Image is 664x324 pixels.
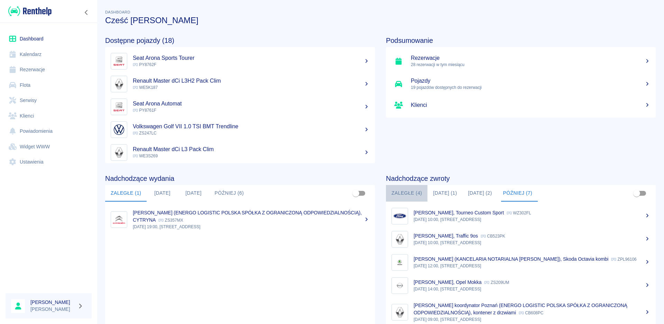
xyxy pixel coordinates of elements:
[133,224,369,230] p: [DATE] 19:00, [STREET_ADDRESS]
[611,257,636,262] p: ZPL96106
[105,185,147,202] button: Zaległe (1)
[507,211,531,215] p: WZ302FL
[6,31,92,47] a: Dashboard
[6,77,92,93] a: Flota
[133,154,158,158] span: WE3S269
[105,10,130,14] span: Dashboard
[112,146,126,159] img: Image
[105,95,375,118] a: ImageSeat Arona Automat PY8761F
[386,73,656,95] a: Pojazdy19 pojazdów dostępnych do rezerwacji
[8,6,52,17] img: Renthelp logo
[105,73,375,95] a: ImageRenault Master dCi L3H2 Pack Clim WE5K187
[414,303,627,315] p: [PERSON_NAME] koordynator Poznań (ENERGO LOGISTIC POLSKA SPÓŁKA Z OGRANICZONĄ ODPOWIEDZIALNOŚCIĄ)...
[112,213,126,226] img: Image
[105,16,656,25] h3: Cześć [PERSON_NAME]
[393,233,406,246] img: Image
[386,185,427,202] button: Zaległe (4)
[519,311,543,315] p: CB608PC
[133,55,369,62] h5: Seat Arona Sports Tourer
[209,185,249,202] button: Później (6)
[393,256,406,269] img: Image
[411,55,650,62] h5: Rezerwacje
[393,279,406,292] img: Image
[112,123,126,136] img: Image
[386,36,656,45] h4: Podsumowanie
[463,185,498,202] button: [DATE] (2)
[386,251,656,274] a: Image[PERSON_NAME] (KANCELARIA NOTARIALNA [PERSON_NAME]), Skoda Octavia kombi ZPL96106[DATE] 12:0...
[411,84,650,91] p: 19 pojazdów dostępnych do rezerwacji
[112,77,126,91] img: Image
[386,274,656,297] a: Image[PERSON_NAME], Opel Mokka ZS209UM[DATE] 14:00, [STREET_ADDRESS]
[427,185,462,202] button: [DATE] (1)
[6,62,92,77] a: Rezerwacje
[349,187,362,200] span: Pokaż przypisane tylko do mnie
[158,218,183,223] p: ZS357MX
[105,118,375,141] a: ImageVolkswagen Golf VII 1.0 TSI BMT Trendline ZS247LC
[498,185,538,202] button: Później (7)
[630,187,643,200] span: Pokaż przypisane tylko do mnie
[414,263,650,269] p: [DATE] 12:00, [STREET_ADDRESS]
[393,306,406,319] img: Image
[386,95,656,115] a: Klienci
[105,204,375,235] a: Image[PERSON_NAME] (ENERGO LOGISTIC POLSKA SPÓŁKA Z OGRANICZONĄ ODPOWIEDZIALNOŚCIĄ), CYTRYNA ZS35...
[105,141,375,164] a: ImageRenault Master dCi L3 Pack Clim WE3S269
[411,102,650,109] h5: Klienci
[133,146,369,153] h5: Renault Master dCi L3 Pack Clim
[133,210,362,223] p: [PERSON_NAME] (ENERGO LOGISTIC POLSKA SPÓŁKA Z OGRANICZONĄ ODPOWIEDZIALNOŚCIĄ), CYTRYNA
[393,210,406,223] img: Image
[414,210,504,215] p: [PERSON_NAME], Tourneo Custom Sport
[386,50,656,73] a: Rezerwacje28 rezerwacji w tym miesiącu
[386,228,656,251] a: Image[PERSON_NAME], Traffic 9os CB523PK[DATE] 10:00, [STREET_ADDRESS]
[81,8,92,17] button: Zwiń nawigację
[481,234,505,239] p: CB523PK
[105,36,375,45] h4: Dostępne pojazdy (18)
[112,55,126,68] img: Image
[105,50,375,73] a: ImageSeat Arona Sports Tourer PY8762F
[147,185,178,202] button: [DATE]
[133,62,156,67] span: PY8762F
[133,100,369,107] h5: Seat Arona Automat
[30,306,75,313] p: [PERSON_NAME]
[414,233,478,239] p: [PERSON_NAME], Traffic 9os
[133,77,369,84] h5: Renault Master dCi L3H2 Pack Clim
[414,216,650,223] p: [DATE] 10:00, [STREET_ADDRESS]
[133,123,369,130] h5: Volkswagen Golf VII 1.0 TSI BMT Trendline
[112,100,126,113] img: Image
[6,139,92,155] a: Widget WWW
[133,131,157,136] span: ZS247LC
[484,280,509,285] p: ZS209UM
[6,154,92,170] a: Ustawienia
[133,108,156,113] span: PY8761F
[386,174,656,183] h4: Nadchodzące zwroty
[6,93,92,108] a: Serwisy
[6,6,52,17] a: Renthelp logo
[414,279,481,285] p: [PERSON_NAME], Opel Mokka
[414,316,650,323] p: [DATE] 09:00, [STREET_ADDRESS]
[411,62,650,68] p: 28 rezerwacji w tym miesiącu
[386,204,656,228] a: Image[PERSON_NAME], Tourneo Custom Sport WZ302FL[DATE] 10:00, [STREET_ADDRESS]
[30,299,75,306] h6: [PERSON_NAME]
[414,240,650,246] p: [DATE] 10:00, [STREET_ADDRESS]
[133,85,158,90] span: WE5K187
[414,286,650,292] p: [DATE] 14:00, [STREET_ADDRESS]
[6,123,92,139] a: Powiadomienia
[105,174,375,183] h4: Nadchodzące wydania
[6,47,92,62] a: Kalendarz
[414,256,608,262] p: [PERSON_NAME] (KANCELARIA NOTARIALNA [PERSON_NAME]), Skoda Octavia kombi
[178,185,209,202] button: [DATE]
[411,77,650,84] h5: Pojazdy
[6,108,92,124] a: Klienci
